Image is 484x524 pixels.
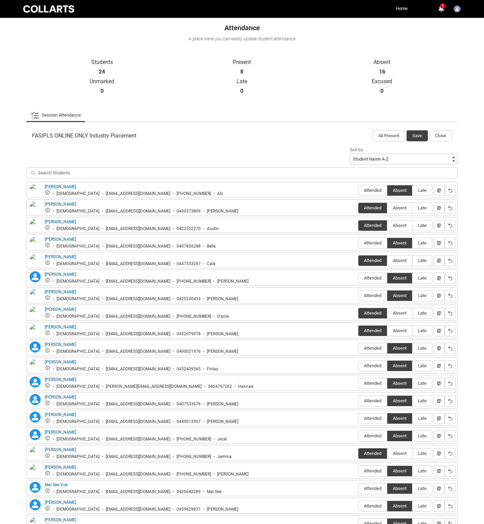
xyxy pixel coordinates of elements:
strong: 0 [240,88,243,95]
a: [PERSON_NAME] [45,237,76,242]
img: Elysia Gomez [30,324,41,339]
div: [DEMOGRAPHIC_DATA] [56,419,99,424]
div: [DEMOGRAPHIC_DATA] [56,402,99,407]
lightning-icon: Hannaa Adam [30,376,41,387]
span: Absent [387,223,412,228]
div: [PERSON_NAME] [207,349,238,354]
img: Finlay Burgess [30,359,41,374]
button: Reset [445,185,456,196]
span: FASIPLS ONLINE ONLY Industry Placement [32,132,136,139]
span: Attended [358,346,387,351]
a: [PERSON_NAME] [45,254,76,259]
div: Bella [207,244,216,249]
button: Close [429,130,452,141]
div: 0404797262 [208,384,232,389]
a: [PERSON_NAME] [45,219,76,224]
div: 0449013907 [177,419,201,424]
span: Attendance [224,24,260,32]
img: Tamara.Leacock [454,6,461,12]
button: Notes [434,483,445,494]
button: Reset [445,273,456,284]
div: [PERSON_NAME] [207,296,238,302]
div: 0422552270 [177,226,201,231]
div: [PHONE_NUMBER] [177,279,211,284]
div: [PERSON_NAME] [207,209,238,214]
a: [PERSON_NAME] [45,325,76,329]
lightning-icon: Felicity Humphris [30,341,41,352]
img: Ann Nabu [30,201,41,216]
span: Late [412,240,432,245]
div: Hannaa [238,384,253,389]
div: [PERSON_NAME] [217,279,249,284]
a: [PERSON_NAME] [45,430,76,435]
div: [DEMOGRAPHIC_DATA] [56,314,99,319]
div: [EMAIL_ADDRESS][DOMAIN_NAME] [106,349,170,354]
div: 0420240433 [177,296,201,302]
span: Absent [387,398,412,403]
button: Reset [445,238,456,249]
div: 0490373809 [177,209,201,214]
span: Absent [387,503,412,509]
div: [EMAIL_ADDRESS][DOMAIN_NAME] [106,226,170,231]
button: Notes [434,185,445,196]
div: Austin [207,226,219,231]
div: [EMAIL_ADDRESS][DOMAIN_NAME] [106,191,170,196]
div: D'arne [217,314,229,319]
div: [DEMOGRAPHIC_DATA] [56,507,99,512]
div: [DEMOGRAPHIC_DATA] [56,261,99,266]
div: [DEMOGRAPHIC_DATA] [56,244,99,249]
span: Attended [358,293,387,298]
span: Absent [387,275,412,281]
span: Late [412,468,432,473]
div: [PERSON_NAME] [207,507,238,512]
span: Absent [387,205,412,210]
span: Late [412,503,432,509]
p: Late [172,78,312,85]
a: [PERSON_NAME] [45,272,76,277]
button: Reset [445,448,456,459]
button: Reset [445,255,456,266]
strong: 0 [101,88,104,95]
button: Notes [434,308,445,319]
span: Attended [358,205,387,210]
div: Finlay [207,367,218,372]
div: Cala [207,261,215,266]
div: 0452409565 [177,367,201,372]
div: [EMAIL_ADDRESS][DOMAIN_NAME] [106,331,170,337]
lightning-icon: Jane Fleetwood [30,394,41,405]
span: Attended [358,433,387,438]
div: [DEMOGRAPHIC_DATA] [56,349,99,354]
span: Absent [387,240,412,245]
span: Attended [358,258,387,263]
div: [EMAIL_ADDRESS][DOMAIN_NAME] [106,367,170,372]
span: Absent [387,310,412,316]
span: Absent [387,433,412,438]
button: User Profile Tamara.Leacock [452,3,462,14]
button: Notes [434,501,445,512]
img: Bella Fryer [30,236,41,251]
span: Late [412,328,432,333]
a: [PERSON_NAME] [45,360,76,364]
img: Austin Dickinson [30,219,41,234]
button: Reset [445,325,456,336]
span: Late [412,398,432,403]
a: [PERSON_NAME] [45,412,76,417]
a: [PERSON_NAME] [45,184,76,189]
div: Jemma [217,454,232,459]
span: Absent [387,416,412,421]
a: [PERSON_NAME] [45,447,76,452]
div: [DEMOGRAPHIC_DATA] [56,279,99,284]
div: [PERSON_NAME] [207,402,238,407]
div: [EMAIL_ADDRESS][DOMAIN_NAME] [106,454,170,459]
div: [EMAIL_ADDRESS][DOMAIN_NAME] [106,419,170,424]
span: 1 [440,3,445,9]
p: Present [172,59,312,66]
a: [PERSON_NAME] [45,290,76,294]
a: Home [394,3,409,14]
a: Session Attendance [31,108,81,122]
div: [EMAIL_ADDRESS][DOMAIN_NAME] [106,279,170,284]
a: [PERSON_NAME] [45,307,76,312]
div: 0447333267 [177,261,201,266]
span: Absent [387,381,412,386]
span: Late [412,275,432,281]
